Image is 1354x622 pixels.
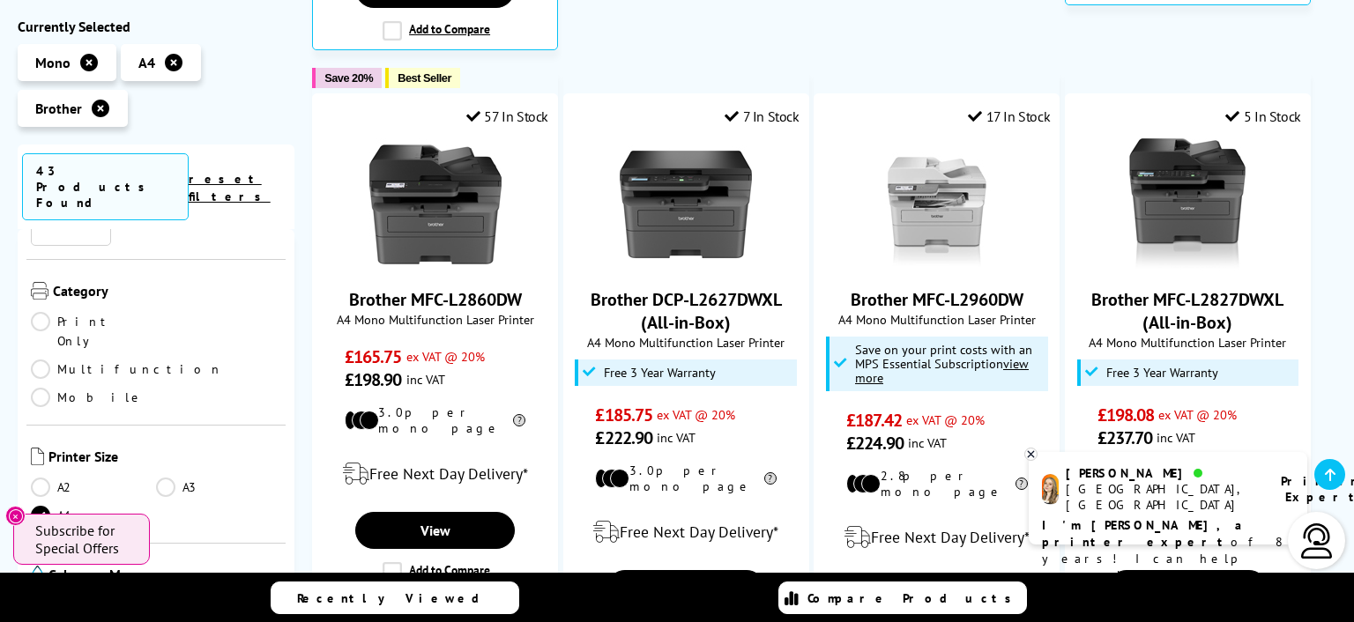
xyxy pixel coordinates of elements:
a: reset filters [189,171,271,204]
span: inc VAT [406,371,445,388]
span: Compare Products [807,590,1021,606]
a: Print Only [31,312,156,351]
span: Mono [35,54,71,71]
div: [PERSON_NAME] [1066,465,1259,481]
div: modal_delivery [573,507,800,557]
span: £198.90 [345,368,402,391]
span: A4 Mono Multifunction Laser Printer [823,311,1050,328]
a: Brother DCP-L2627DWXL (All-in-Box) [620,256,752,274]
div: modal_delivery [823,513,1050,562]
div: [GEOGRAPHIC_DATA], [GEOGRAPHIC_DATA] [1066,481,1259,513]
img: Brother DCP-L2627DWXL (All-in-Box) [620,138,752,270]
label: Add to Compare [383,562,490,581]
span: Subscribe for Special Offers [35,522,132,557]
img: Colour or Mono [31,566,44,583]
span: Recently Viewed [297,590,497,606]
span: ex VAT @ 20% [906,411,985,428]
div: 7 In Stock [725,107,800,125]
b: I'm [PERSON_NAME], a printer expert [1042,517,1247,550]
span: ex VAT @ 20% [406,348,485,365]
span: A4 Mono Multifunction Laser Printer [573,334,800,351]
span: Save on your print costs with an MPS Essential Subscription [855,341,1032,386]
span: £222.90 [595,426,652,449]
span: A4 [138,54,155,71]
img: Category [31,282,48,300]
a: Brother DCP-L2627DWXL (All-in-Box) [591,288,782,334]
img: Brother MFC-L2860DW [369,138,502,270]
span: inc VAT [908,434,947,451]
button: Close [5,506,26,526]
a: Brother MFC-L2860DW [349,288,522,311]
label: Add to Compare [383,21,490,41]
div: modal_delivery [322,449,548,499]
img: user-headset-light.svg [1299,523,1335,559]
u: view more [855,355,1029,386]
a: Compare Products [778,581,1027,614]
button: Save 20% [312,68,382,88]
span: inc VAT [657,429,696,446]
span: Colour or Mono [48,566,281,587]
a: Recently Viewed [271,581,519,614]
a: Brother MFC-L2860DW [369,256,502,274]
span: Save 20% [324,71,373,85]
span: 43 Products Found [22,153,189,220]
span: £185.75 [595,404,652,426]
span: inc VAT [1157,429,1195,446]
a: Brother MFC-L2827DWXL (All-in-Box) [1091,288,1283,334]
a: Brother MFC-L2960DW [871,256,1003,274]
span: Free 3 Year Warranty [1106,366,1218,380]
img: Brother MFC-L2827DWXL (All-in-Box) [1121,138,1254,270]
a: Mobile [31,388,156,407]
span: £165.75 [345,345,402,368]
div: Currently Selected [18,18,294,35]
img: amy-livechat.png [1042,474,1059,505]
button: Best Seller [385,68,460,88]
a: View [606,570,765,607]
span: Best Seller [398,71,451,85]
li: 3.0p per mono page [345,404,525,436]
div: 17 In Stock [968,107,1050,125]
span: Free 3 Year Warranty [604,366,716,380]
a: Brother MFC-L2960DW [851,288,1023,311]
a: View [355,512,514,549]
a: A3 [156,478,281,497]
li: 3.0p per mono page [595,463,776,494]
span: ex VAT @ 20% [1158,406,1237,423]
span: £198.08 [1097,404,1155,426]
div: 5 In Stock [1225,107,1301,125]
span: ex VAT @ 20% [657,406,735,423]
span: Brother [35,100,82,117]
span: £237.70 [1097,426,1153,449]
img: Brother MFC-L2960DW [871,138,1003,270]
img: Printer Size [31,448,44,465]
li: 2.8p per mono page [846,468,1027,500]
a: A2 [31,478,156,497]
div: 57 In Stock [466,107,548,125]
span: A4 Mono Multifunction Laser Printer [1075,334,1301,351]
a: A4 [31,506,156,525]
span: Printer Size [48,448,281,469]
p: of 8 years! I can help you choose the right product [1042,517,1294,601]
a: Multifunction [31,359,223,379]
span: £187.42 [846,409,902,432]
span: A4 Mono Multifunction Laser Printer [322,311,548,328]
span: Category [53,282,281,303]
a: Brother MFC-L2827DWXL (All-in-Box) [1121,256,1254,274]
span: £224.90 [846,432,904,455]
